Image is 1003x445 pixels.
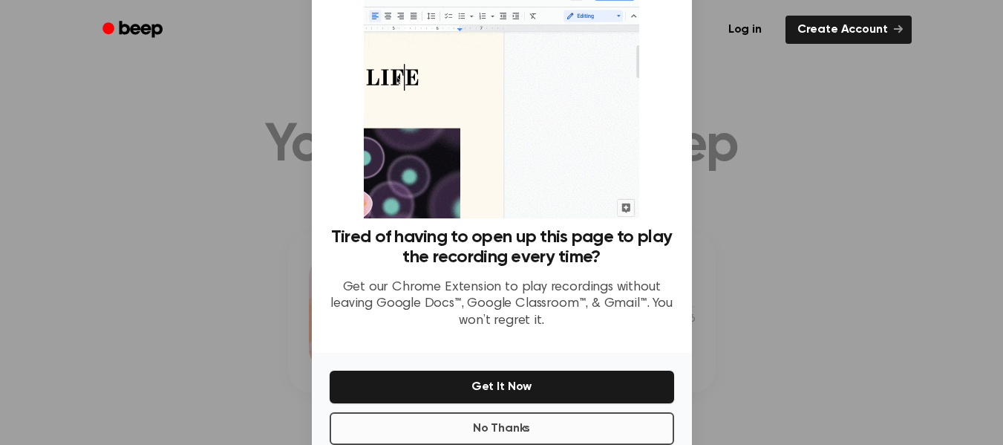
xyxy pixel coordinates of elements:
[330,227,674,267] h3: Tired of having to open up this page to play the recording every time?
[330,279,674,330] p: Get our Chrome Extension to play recordings without leaving Google Docs™, Google Classroom™, & Gm...
[330,371,674,403] button: Get It Now
[713,13,777,47] a: Log in
[330,412,674,445] button: No Thanks
[785,16,912,44] a: Create Account
[92,16,176,45] a: Beep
